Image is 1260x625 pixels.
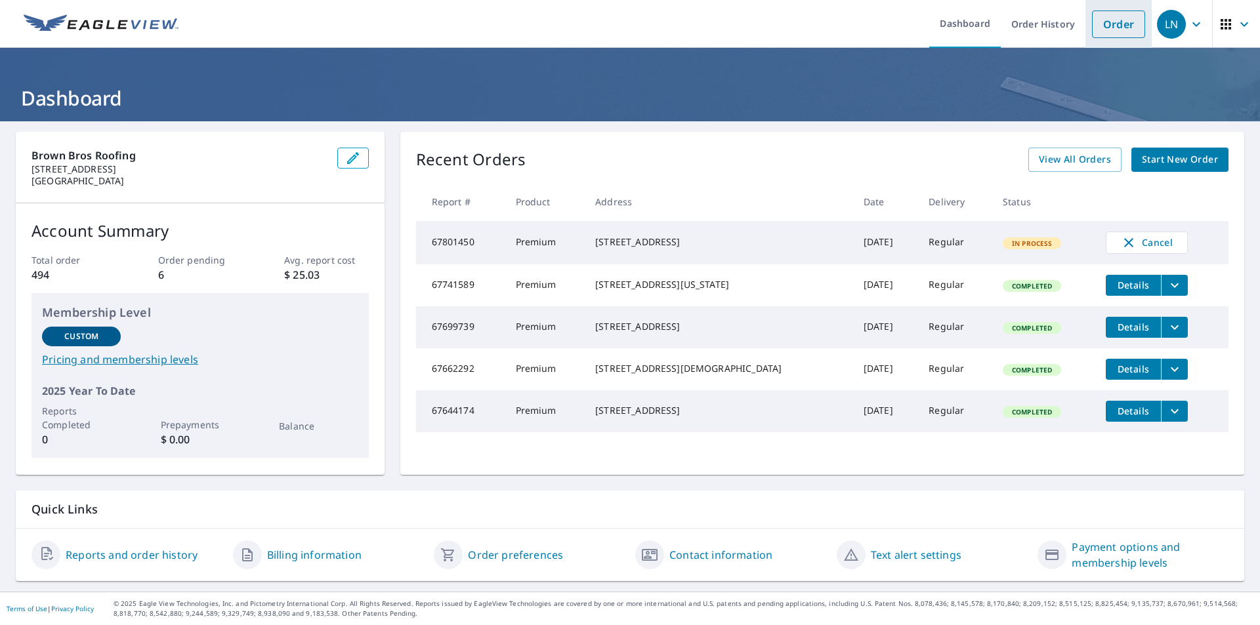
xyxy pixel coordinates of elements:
p: Quick Links [31,501,1228,517]
td: [DATE] [853,221,918,264]
p: [GEOGRAPHIC_DATA] [31,175,327,187]
a: Pricing and membership levels [42,352,358,367]
div: [STREET_ADDRESS] [595,320,843,333]
span: Completed [1004,323,1060,333]
a: Text alert settings [871,547,961,563]
td: 67699739 [416,306,505,348]
td: Premium [505,221,585,264]
button: filesDropdownBtn-67662292 [1161,359,1188,380]
p: Custom [64,331,98,342]
p: Brown Bros Roofing [31,148,327,163]
p: 6 [158,267,242,283]
span: Start New Order [1142,151,1218,168]
span: Completed [1004,281,1060,291]
p: | [7,605,94,613]
p: Recent Orders [416,148,526,172]
td: Regular [918,264,992,306]
img: EV Logo [24,14,178,34]
a: Reports and order history [66,547,198,563]
th: Report # [416,182,505,221]
div: [STREET_ADDRESS] [595,235,843,249]
th: Delivery [918,182,992,221]
p: 2025 Year To Date [42,383,358,399]
div: [STREET_ADDRESS][DEMOGRAPHIC_DATA] [595,362,843,375]
button: Cancel [1106,232,1188,254]
span: Details [1114,321,1153,333]
p: Order pending [158,253,242,267]
span: Completed [1004,407,1060,416]
td: [DATE] [853,306,918,348]
p: [STREET_ADDRESS] [31,163,327,175]
button: filesDropdownBtn-67741589 [1161,275,1188,296]
p: © 2025 Eagle View Technologies, Inc. and Pictometry International Corp. All Rights Reserved. Repo... [114,599,1253,618]
button: detailsBtn-67662292 [1106,359,1161,380]
td: Premium [505,306,585,348]
td: 67644174 [416,390,505,432]
p: $ 0.00 [161,432,240,447]
td: Regular [918,221,992,264]
button: detailsBtn-67644174 [1106,401,1161,422]
p: Avg. report cost [284,253,368,267]
a: Billing information [267,547,362,563]
td: Premium [505,348,585,390]
p: Prepayments [161,418,240,432]
th: Address [585,182,853,221]
button: filesDropdownBtn-67644174 [1161,401,1188,422]
th: Status [992,182,1095,221]
div: [STREET_ADDRESS][US_STATE] [595,278,843,291]
a: Privacy Policy [51,604,94,613]
a: Contact information [669,547,772,563]
td: 67741589 [416,264,505,306]
button: detailsBtn-67699739 [1106,317,1161,338]
p: $ 25.03 [284,267,368,283]
span: View All Orders [1039,151,1111,168]
p: Balance [279,419,358,433]
span: In Process [1004,239,1060,248]
a: View All Orders [1028,148,1122,172]
button: filesDropdownBtn-67699739 [1161,317,1188,338]
div: LN [1157,10,1186,39]
a: Terms of Use [7,604,47,613]
p: 494 [31,267,115,283]
th: Date [853,182,918,221]
td: Premium [505,264,585,306]
td: [DATE] [853,348,918,390]
td: Regular [918,390,992,432]
button: detailsBtn-67741589 [1106,275,1161,296]
td: 67801450 [416,221,505,264]
span: Cancel [1120,235,1174,251]
p: 0 [42,432,121,447]
span: Details [1114,363,1153,375]
a: Payment options and membership levels [1072,539,1228,571]
td: 67662292 [416,348,505,390]
td: [DATE] [853,390,918,432]
td: Regular [918,348,992,390]
a: Start New Order [1131,148,1228,172]
p: Membership Level [42,304,358,321]
td: Regular [918,306,992,348]
p: Account Summary [31,219,369,243]
h1: Dashboard [16,85,1244,111]
span: Details [1114,279,1153,291]
p: Total order [31,253,115,267]
p: Reports Completed [42,404,121,432]
td: [DATE] [853,264,918,306]
a: Order preferences [468,547,563,563]
div: [STREET_ADDRESS] [595,404,843,417]
span: Details [1114,405,1153,417]
td: Premium [505,390,585,432]
a: Order [1092,10,1145,38]
span: Completed [1004,365,1060,374]
th: Product [505,182,585,221]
